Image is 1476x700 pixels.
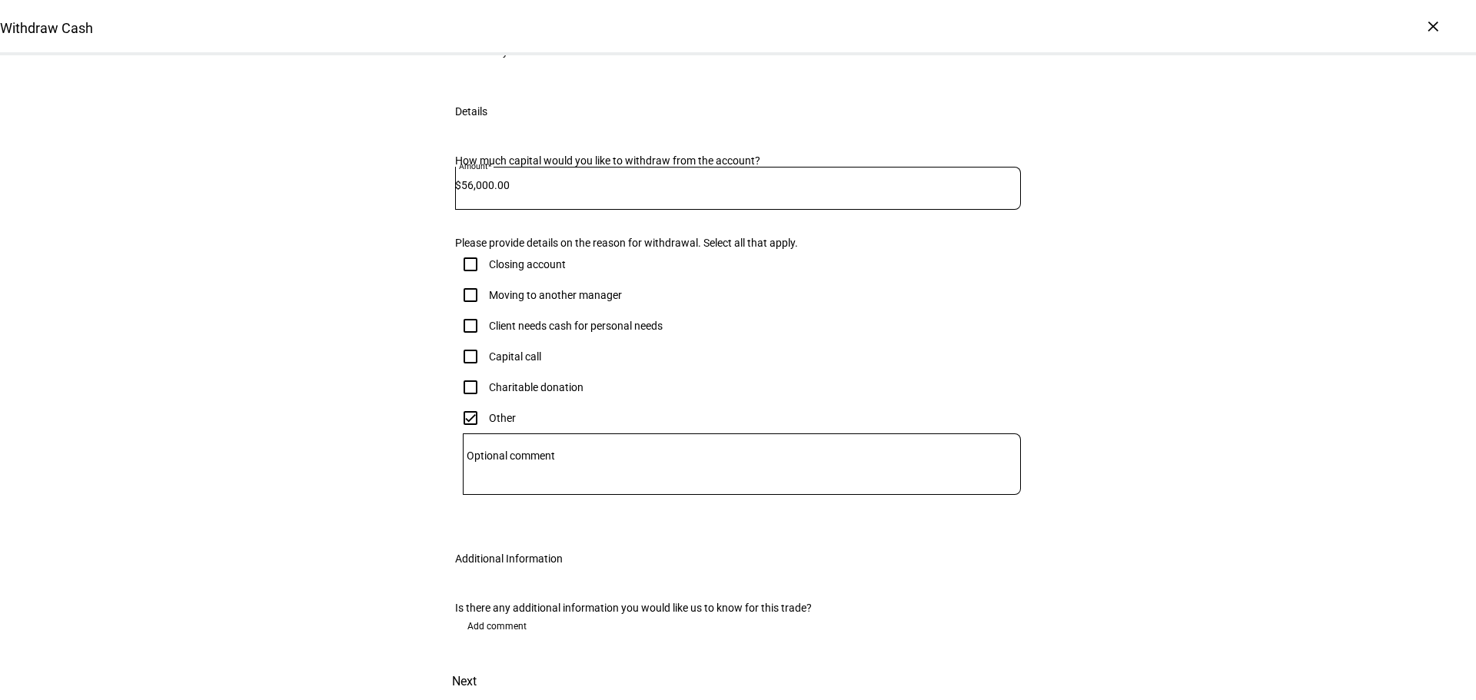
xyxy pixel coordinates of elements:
div: Is there any additional information you would like us to know for this trade? [455,602,1021,614]
div: Additional Information [455,552,563,565]
div: Charitable donation [489,381,583,393]
div: Details [455,105,487,118]
div: Other [489,412,516,424]
div: How much capital would you like to withdraw from the account? [455,154,1021,167]
div: Please provide details on the reason for withdrawal. Select all that apply. [455,237,1021,249]
button: Add comment [455,614,539,639]
span: Next [452,663,477,700]
div: Closing account [489,258,566,270]
div: Moving to another manager [489,289,622,301]
mat-label: Amount* [459,161,491,171]
div: × [1421,14,1445,38]
span: Add comment [467,614,527,639]
div: Client needs cash for personal needs [489,320,663,332]
mat-label: Optional comment [467,450,555,462]
div: Capital call [489,350,541,363]
button: Next [430,663,498,700]
span: $ [455,179,461,191]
